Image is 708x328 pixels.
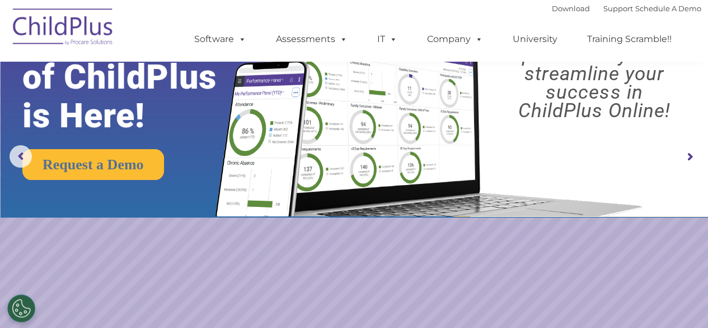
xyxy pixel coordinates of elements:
a: University [501,28,569,50]
a: Assessments [265,28,359,50]
rs-layer: Boost your productivity and streamline your success in ChildPlus Online! [489,27,699,120]
rs-layer: The Future of ChildPlus is Here! [22,19,248,135]
span: Last name [156,74,190,82]
a: Company [416,28,494,50]
a: IT [366,28,409,50]
font: | [552,4,701,13]
a: Support [603,4,633,13]
a: Request a Demo [22,149,164,180]
a: Download [552,4,590,13]
a: Schedule A Demo [635,4,701,13]
button: Cookies Settings [7,294,35,322]
a: Software [183,28,257,50]
img: ChildPlus by Procare Solutions [7,1,119,57]
a: Training Scramble!! [576,28,683,50]
span: Phone number [156,120,203,128]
